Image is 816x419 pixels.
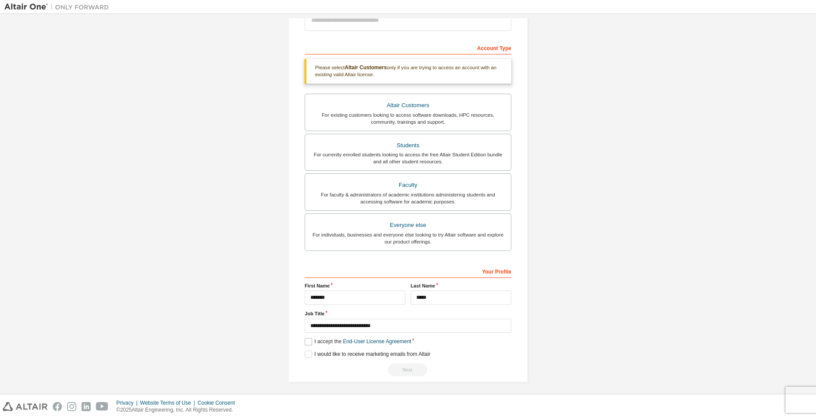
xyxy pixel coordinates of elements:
img: facebook.svg [53,402,62,411]
b: Altair Customers [345,64,387,71]
div: For currently enrolled students looking to access the free Altair Student Edition bundle and all ... [310,151,506,165]
div: Everyone else [310,219,506,231]
div: Privacy [116,399,140,406]
div: Cookie Consent [197,399,240,406]
div: For individuals, businesses and everyone else looking to try Altair software and explore our prod... [310,231,506,245]
div: Students [310,139,506,152]
label: I would like to receive marketing emails from Altair [305,351,430,358]
div: Faculty [310,179,506,191]
img: Altair One [4,3,113,11]
div: For faculty & administrators of academic institutions administering students and accessing softwa... [310,191,506,205]
img: linkedin.svg [82,402,91,411]
p: © 2025 Altair Engineering, Inc. All Rights Reserved. [116,406,240,414]
div: Account Type [305,41,511,54]
label: Job Title [305,310,511,317]
div: Please select only if you are trying to access an account with an existing valid Altair license. [305,59,511,84]
label: I accept the [305,338,411,345]
label: Last Name [411,282,511,289]
div: Your Profile [305,264,511,278]
div: For existing customers looking to access software downloads, HPC resources, community, trainings ... [310,112,506,125]
div: Website Terms of Use [140,399,197,406]
img: altair_logo.svg [3,402,48,411]
img: youtube.svg [96,402,109,411]
a: End-User License Agreement [343,338,411,345]
div: Read and acccept EULA to continue [305,363,511,376]
img: instagram.svg [67,402,76,411]
label: First Name [305,282,405,289]
div: Altair Customers [310,99,506,112]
